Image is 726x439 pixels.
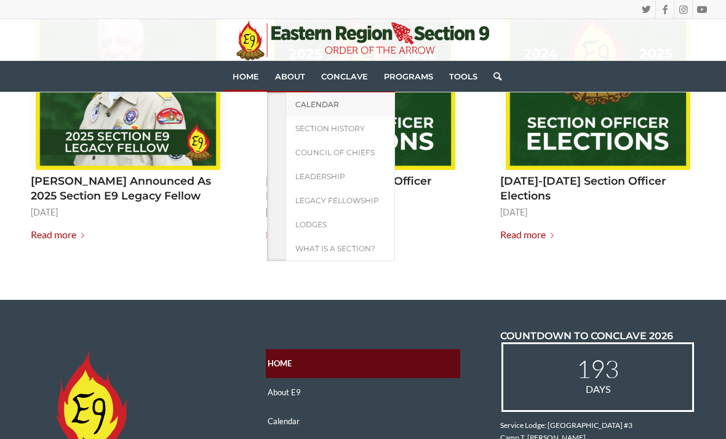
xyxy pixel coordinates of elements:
a: Programs [376,61,441,92]
span: Leadership [295,172,345,181]
span: Calendar [295,100,339,109]
a: Home [225,61,267,92]
span: Days [516,381,680,397]
a: About [267,61,313,92]
a: Read more [266,227,324,244]
a: Calendar [266,407,461,436]
a: What is a Section? [285,236,395,261]
a: Search [485,61,501,92]
a: Leadership [285,164,395,188]
span: Programs [384,71,433,81]
span: 193 [516,356,680,381]
a: Read more [31,227,89,244]
span: About [275,71,305,81]
a: Home [266,349,461,378]
a: Calendar [285,92,395,116]
a: Read more [500,227,559,244]
a: Tools [441,61,485,92]
span: COUNTDOWN TO CONCLAVE 2026 [500,330,673,342]
a: About E9 [266,378,461,407]
span: Section History [295,124,365,133]
a: Lodges [285,212,395,236]
span: Home [233,71,259,81]
a: Council of Chiefs [285,140,395,164]
span: Tools [449,71,477,81]
span: Council of Chiefs [295,148,375,157]
span: Legacy Fellowship [295,196,379,205]
a: [DATE]-[DATE] Section Officer Elections [266,174,431,203]
span: Lodges [295,220,327,229]
time: [DATE] [500,204,527,220]
time: [DATE] [31,204,58,220]
span: Conclave [321,71,368,81]
a: Legacy Fellowship [285,188,395,212]
a: Section History [285,116,395,140]
a: [PERSON_NAME] Announced As 2025 Section E9 Legacy Fellow [31,174,211,203]
time: [DATE] [266,204,293,220]
a: [DATE]-[DATE] Section Officer Elections [500,174,666,203]
span: What is a Section? [295,244,375,253]
a: Conclave [313,61,376,92]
